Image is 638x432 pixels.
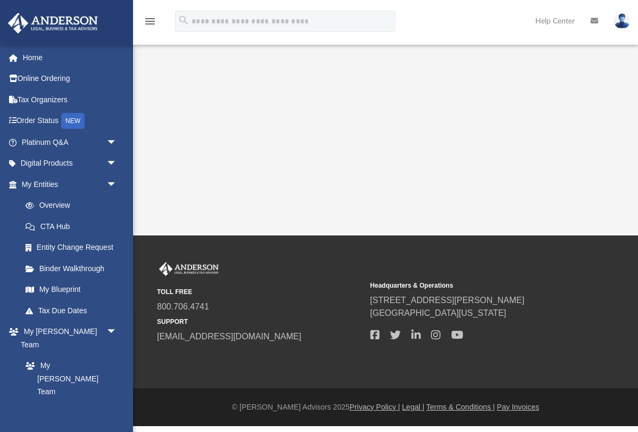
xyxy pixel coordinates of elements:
[7,68,133,89] a: Online Ordering
[7,153,133,174] a: Digital Productsarrow_drop_down
[106,174,128,195] span: arrow_drop_down
[497,403,539,411] a: Pay Invoices
[15,258,133,279] a: Binder Walkthrough
[7,47,133,68] a: Home
[370,281,576,290] small: Headquarters & Operations
[61,113,85,129] div: NEW
[5,13,101,34] img: Anderson Advisors Platinum Portal
[370,308,507,317] a: [GEOGRAPHIC_DATA][US_STATE]
[157,302,209,311] a: 800.706.4741
[350,403,400,411] a: Privacy Policy |
[15,237,133,258] a: Entity Change Request
[144,20,156,28] a: menu
[426,403,495,411] a: Terms & Conditions |
[133,402,638,413] div: © [PERSON_NAME] Advisors 2025
[178,14,189,26] i: search
[106,321,128,343] span: arrow_drop_down
[15,195,133,216] a: Overview
[106,153,128,175] span: arrow_drop_down
[7,132,133,153] a: Platinum Q&Aarrow_drop_down
[7,321,128,355] a: My [PERSON_NAME] Teamarrow_drop_down
[157,262,221,276] img: Anderson Advisors Platinum Portal
[7,89,133,110] a: Tax Organizers
[7,110,133,132] a: Order StatusNEW
[157,317,363,327] small: SUPPORT
[106,132,128,153] span: arrow_drop_down
[15,355,122,403] a: My [PERSON_NAME] Team
[15,216,133,237] a: CTA Hub
[157,287,363,297] small: TOLL FREE
[144,15,156,28] i: menu
[614,13,630,29] img: User Pic
[15,279,128,300] a: My Blueprint
[15,300,133,321] a: Tax Due Dates
[402,403,425,411] a: Legal |
[7,174,133,195] a: My Entitiesarrow_drop_down
[157,332,301,341] a: [EMAIL_ADDRESS][DOMAIN_NAME]
[370,296,525,305] a: [STREET_ADDRESS][PERSON_NAME]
